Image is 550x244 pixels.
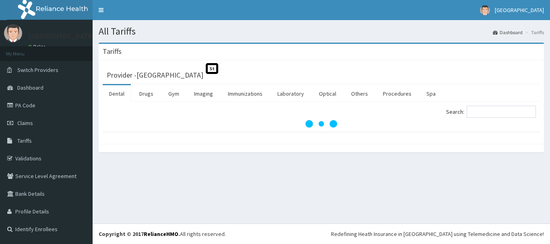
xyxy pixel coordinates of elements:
h3: Provider - [GEOGRAPHIC_DATA] [107,72,203,79]
h3: Tariffs [103,48,122,55]
a: Laboratory [271,85,310,102]
li: Tariffs [523,29,544,36]
span: Dashboard [17,84,43,91]
input: Search: [467,106,536,118]
img: User Image [4,24,22,42]
a: Others [345,85,374,102]
label: Search: [446,106,536,118]
a: Spa [420,85,442,102]
span: [GEOGRAPHIC_DATA] [495,6,544,14]
svg: audio-loading [305,108,337,140]
div: Redefining Heath Insurance in [GEOGRAPHIC_DATA] using Telemedicine and Data Science! [331,230,544,238]
a: Procedures [376,85,418,102]
span: Claims [17,119,33,127]
p: [GEOGRAPHIC_DATA] [28,33,95,40]
span: St [206,63,218,74]
a: Immunizations [221,85,269,102]
a: Imaging [188,85,219,102]
a: Drugs [133,85,160,102]
a: Optical [312,85,343,102]
img: User Image [480,5,490,15]
a: Online [28,44,48,49]
footer: All rights reserved. [93,223,550,244]
span: Tariffs [17,137,32,144]
a: Gym [162,85,186,102]
a: Dashboard [493,29,523,36]
h1: All Tariffs [99,26,544,37]
span: Switch Providers [17,66,58,74]
a: RelianceHMO [144,230,178,238]
a: Dental [103,85,131,102]
strong: Copyright © 2017 . [99,230,180,238]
